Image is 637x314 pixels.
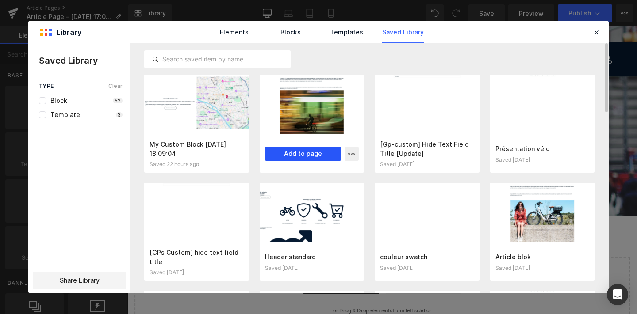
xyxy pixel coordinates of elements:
input: Search saved item by name [145,54,290,64]
div: 07 82 71 18 37 [409,34,462,43]
div: Saved [DATE] [150,269,244,276]
span: Share Library [60,276,100,285]
button: Add to page [265,147,342,161]
div: Open Intercom Messenger [607,284,628,305]
h3: My Custom Block [DATE] 18:09:04 [150,140,244,158]
div: Saved [DATE] [380,161,474,167]
a: Les vélos [113,31,146,40]
p: 3 [116,112,123,117]
a: Entreprise [275,27,341,43]
div: Saved [DATE] [495,157,590,163]
h3: couleur swatch [380,252,474,261]
div: Contactez nous [406,25,468,34]
a: Les services [219,31,264,40]
div: Saved 22 hours ago [150,161,244,167]
h3: Présentation vélo [495,144,590,153]
a: Elements [213,21,255,43]
span: Template [46,111,80,118]
p: Saved Library [39,54,130,67]
a: Blocks [269,21,311,43]
h3: [GPs Custom] hide text field title [150,248,244,266]
div: Saved [DATE] [380,265,474,271]
h3: Article blok [495,252,590,261]
span: Type [39,83,54,89]
p: 52 [113,98,123,103]
h3: [Gp-custom] Hide Text Field Title [Update] [380,140,474,158]
p: or Drag & Drop elements from left sidebar [21,288,514,308]
div: Saved [DATE] [265,265,359,271]
a: Explore Blocks [184,264,264,281]
a: Revendeurs [162,31,205,40]
a: Add Single Section [271,264,351,281]
a: Essayer [346,27,403,43]
span: Block [46,97,67,104]
span: Clear [108,83,123,89]
img: Shiftbikes [13,15,102,55]
a: Templates [326,21,368,43]
a: Saved Library [382,21,424,43]
div: Saved [DATE] [495,265,590,271]
h3: Header standard [265,252,359,261]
